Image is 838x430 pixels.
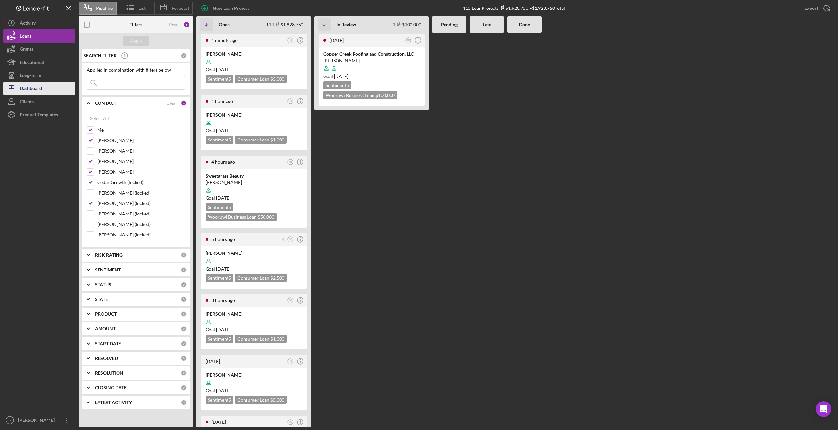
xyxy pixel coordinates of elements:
div: 0 [181,282,187,288]
a: 5 hours ago3RC[PERSON_NAME]Goal [DATE]Sentiment5Consumer Loan $2,500 [200,232,308,290]
button: Educational [3,56,75,69]
a: Long-Term [3,69,75,82]
label: [PERSON_NAME] [97,137,185,144]
div: 3 [281,237,284,242]
label: [PERSON_NAME] (locked) [97,221,185,228]
div: Clients [20,95,34,110]
b: SENTIMENT [95,267,121,272]
div: Consumer Loan [235,75,287,83]
div: Copper Creek Roofing and Construction, LLC [323,51,420,57]
div: Consumer Loan [235,136,287,144]
div: Apply [130,36,142,46]
button: Activity [3,16,75,29]
button: Product Templates [3,108,75,121]
span: $2,500 [270,275,284,281]
b: Late [483,22,491,27]
div: Educational [20,56,44,70]
b: In Review [337,22,356,27]
text: CG [289,299,292,301]
span: List [138,6,146,11]
label: [PERSON_NAME] (locked) [97,232,185,238]
time: 11/11/2025 [216,67,230,72]
div: Consumer Loan [235,396,287,404]
span: $5,000 [270,76,284,82]
span: $1,000 [270,137,284,142]
div: 0 [181,355,187,361]
button: CG [286,418,295,427]
div: [PERSON_NAME] [16,414,59,428]
b: RESOLUTION [95,370,123,376]
label: [PERSON_NAME] [97,158,185,165]
div: Select All [90,112,109,125]
div: 0 [181,252,187,258]
b: PRODUCT [95,311,117,317]
time: 2025-09-13 07:56 [211,419,226,425]
div: 6 [181,100,187,106]
div: 0 [181,370,187,376]
time: 10/24/2025 [216,266,230,271]
div: Clear [166,101,177,106]
button: Select All [87,112,112,125]
button: New Loan Project [196,2,256,15]
text: RC [289,238,292,240]
div: Activity [20,16,36,31]
div: Product Templates [20,108,58,123]
div: [PERSON_NAME] [323,57,420,64]
b: SEARCH FILTER [83,53,117,58]
b: STATE [95,297,108,302]
button: CG [286,296,295,305]
button: Clients [3,95,75,108]
div: [PERSON_NAME] [206,51,302,57]
div: Long-Term [20,69,41,84]
button: Dashboard [3,82,75,95]
div: 114 $1,828,750 [266,22,303,27]
time: 2025-09-15 13:21 [211,297,235,303]
time: 2025-09-13 12:52 [206,358,220,364]
span: $1,000 [270,336,284,342]
b: Open [219,22,230,27]
span: Pipeline [96,6,113,11]
text: AR [289,161,292,163]
text: KS [289,39,292,41]
div: 6 [183,21,190,28]
div: 0 [181,267,187,273]
time: 2025-09-15 20:56 [211,37,238,43]
div: [PERSON_NAME] [206,372,302,378]
text: CG [289,421,292,423]
a: 8 hours agoCG[PERSON_NAME]Goal [DATE]Sentiment5Consumer Loan $1,000 [200,293,308,350]
div: 0 [181,326,187,332]
a: 4 hours agoARSweetgrass Beauty[PERSON_NAME]Goal [DATE]Sentiment5Wooruwi Business Loan $50,000 [200,155,308,229]
div: Sentiment 5 [323,81,351,89]
div: 0 [181,311,187,317]
b: RESOLVED [95,356,118,361]
div: Reset [169,22,180,27]
b: Done [519,22,530,27]
button: RC [286,235,295,244]
span: $5,000 [270,397,284,402]
time: 08/31/2024 [334,73,348,79]
div: $1,928,750 [499,5,528,11]
div: Consumer Loan [235,274,287,282]
b: CLOSING DATE [95,385,127,390]
text: AR [407,39,410,41]
a: 1 minute agoKS[PERSON_NAME]Goal [DATE]Sentiment5Consumer Loan $5,000 [200,33,308,90]
span: Goal [323,73,348,79]
div: Dashboard [20,82,42,97]
div: Sentiment 5 [206,203,233,211]
text: JB [8,419,11,422]
b: START DATE [95,341,121,346]
a: [DATE]ARCopper Creek Roofing and Construction, LLC[PERSON_NAME]Goal [DATE]Sentiment5Wooruwi Busin... [318,33,426,107]
label: [PERSON_NAME] (locked) [97,190,185,196]
div: Loans [20,29,31,44]
b: RISK RATING [95,252,123,258]
span: $50,000 [258,214,274,220]
div: 0 [181,341,187,346]
div: 0 [181,400,187,405]
b: CONTACT [95,101,116,106]
button: Loans [3,29,75,43]
b: LATEST ACTIVITY [95,400,132,405]
div: [PERSON_NAME] [206,179,302,186]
